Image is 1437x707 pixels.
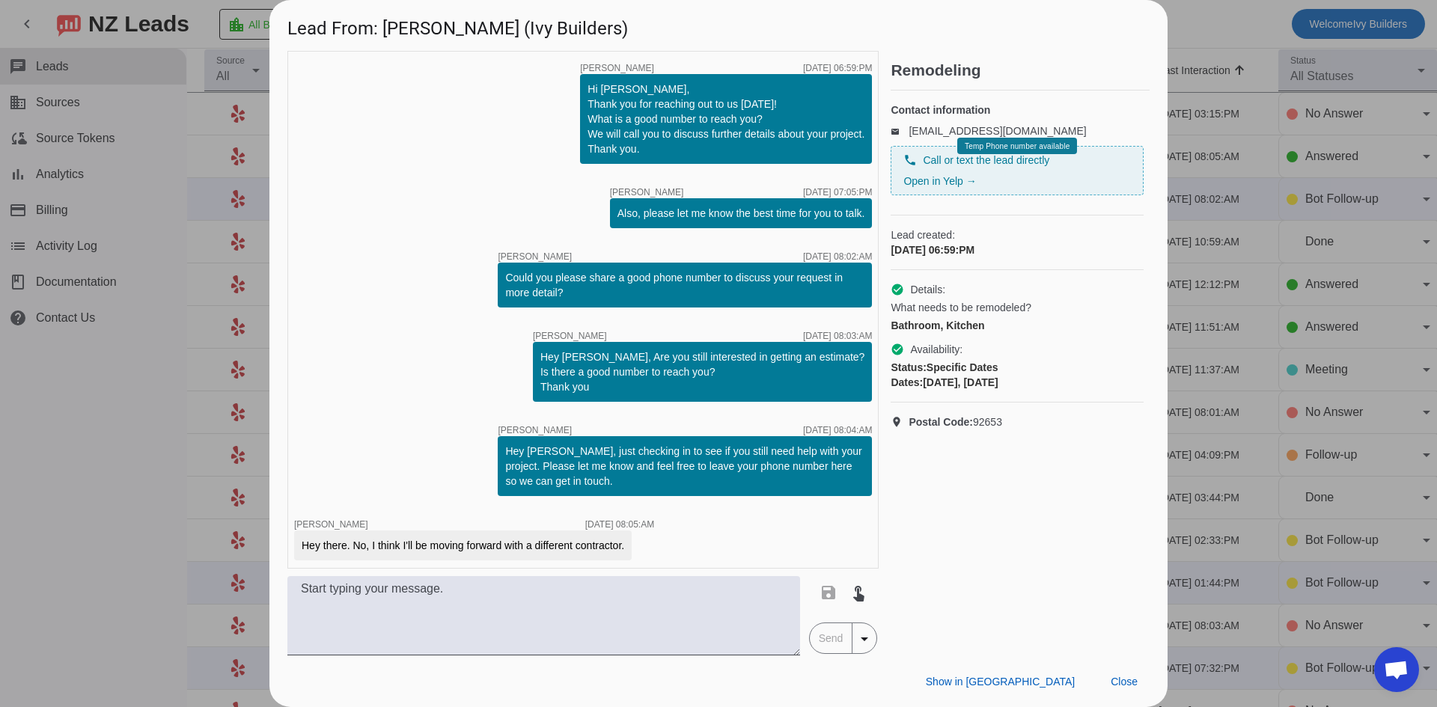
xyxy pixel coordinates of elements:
button: Close [1099,668,1150,695]
div: Hey [PERSON_NAME], Are you still interested in getting an estimate? Is there a good number to rea... [540,349,864,394]
span: [PERSON_NAME] [580,64,654,73]
a: [EMAIL_ADDRESS][DOMAIN_NAME] [909,125,1086,137]
div: Specific Dates [891,360,1144,375]
strong: Status: [891,361,926,373]
div: [DATE] 08:05:AM [585,520,654,529]
h2: Remodeling [891,63,1150,78]
mat-icon: location_on [891,416,909,428]
span: [PERSON_NAME] [498,252,572,261]
span: [PERSON_NAME] [498,426,572,435]
span: [PERSON_NAME] [533,331,607,340]
span: 92653 [909,414,1002,429]
span: Lead created: [891,227,1144,242]
div: [DATE] 08:03:AM [803,331,872,340]
div: [DATE] 08:04:AM [803,426,872,435]
button: Show in [GEOGRAPHIC_DATA] [914,668,1087,695]
div: [DATE] 06:59:PM [803,64,872,73]
div: Could you please share a good phone number to discuss your request in more detail?​ [505,270,864,300]
mat-icon: touch_app [849,584,867,602]
div: [DATE] 07:05:PM [803,188,872,197]
span: Close [1111,676,1138,688]
span: [PERSON_NAME] [294,519,368,530]
span: Details: [910,282,945,297]
mat-icon: email [891,127,909,135]
span: What needs to be remodeled? [891,300,1031,315]
div: Hey there. No, I think I'll be moving forward with a different contractor. [302,538,624,553]
span: Availability: [910,342,962,357]
mat-icon: check_circle [891,283,904,296]
div: [DATE] 06:59:PM [891,242,1144,257]
span: Temp Phone number available [965,142,1070,150]
mat-icon: arrow_drop_down [855,630,873,648]
span: Show in [GEOGRAPHIC_DATA] [926,676,1075,688]
div: Open chat [1374,647,1419,692]
div: Hey [PERSON_NAME], just checking in to see if you still need help with your project. Please let m... [505,444,864,489]
div: [DATE] 08:02:AM [803,252,872,261]
strong: Dates: [891,376,923,388]
span: [PERSON_NAME] [610,188,684,197]
div: Also, please let me know the best time for you to talk.​ [617,206,865,221]
mat-icon: check_circle [891,343,904,356]
h4: Contact information [891,102,1144,117]
a: Open in Yelp → [903,175,976,187]
div: Bathroom, Kitchen [891,318,1144,333]
div: [DATE], [DATE] [891,375,1144,390]
strong: Postal Code: [909,416,973,428]
mat-icon: phone [903,153,917,167]
div: Hi [PERSON_NAME], Thank you for reaching out to us [DATE]! What is a good number to reach you? We... [588,82,864,156]
span: Call or text the lead directly [923,153,1049,168]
